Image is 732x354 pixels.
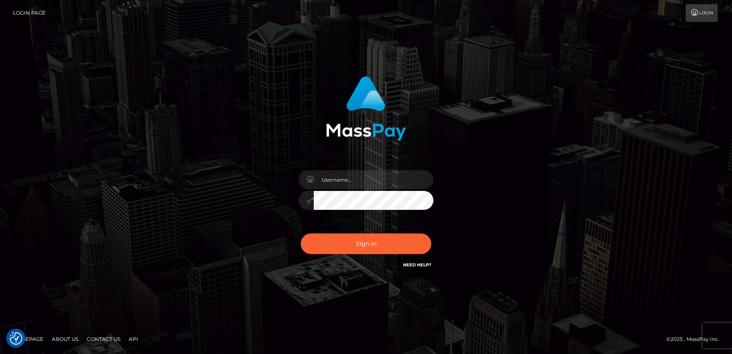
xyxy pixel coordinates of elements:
input: Username... [314,170,433,189]
img: MassPay Login [326,76,406,141]
a: About Us [48,333,82,346]
a: Login [686,4,718,22]
button: Sign in [301,233,431,254]
a: Homepage [9,333,47,346]
div: © 2025 , MassPay Inc. [666,335,726,344]
img: Revisit consent button [10,332,22,345]
a: Login Page [13,4,45,22]
a: API [126,333,142,346]
button: Consent Preferences [10,332,22,345]
a: Need Help? [403,262,431,268]
a: Contact Us [83,333,124,346]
